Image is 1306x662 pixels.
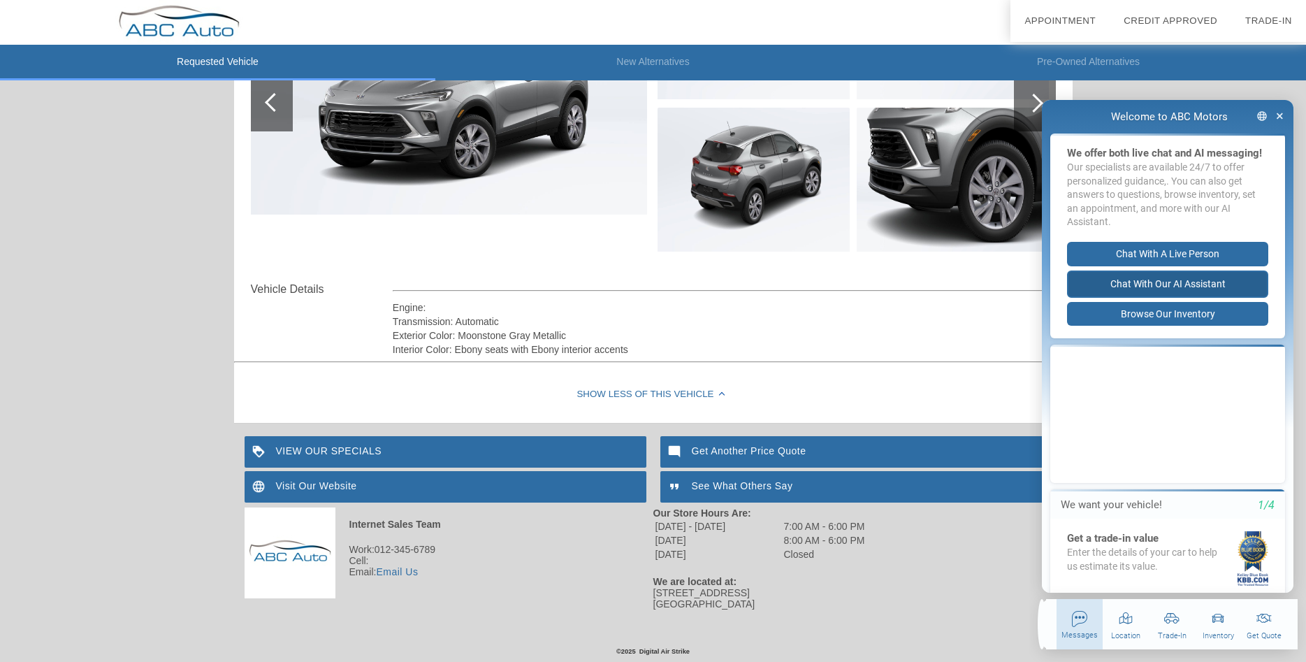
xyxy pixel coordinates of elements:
[653,508,751,519] strong: Our Store Hours Are:
[871,45,1306,80] li: Pre-Owned Alternatives
[245,544,653,555] div: Work:
[857,108,1049,252] img: 99a5a788f84afc7339cbf0860b894b47.jpg
[783,520,866,533] td: 7:00 AM - 6:00 PM
[349,519,441,530] strong: Internet Sales Team
[393,315,1053,329] div: Transmission: Automatic
[660,436,1062,468] a: Get Another Price Quote
[658,108,850,252] img: 087433ba3e6bd0ad9fd42aca3c631a59.jpg
[375,544,435,555] span: 012-345-6789
[660,471,1062,503] a: See What Others Say
[655,534,782,547] td: [DATE]
[393,329,1053,343] div: Exterior Color: Moonstone Gray Metallic
[245,471,276,503] img: ic_language_white_24dp_2x.png
[251,281,393,298] div: Vehicle Details
[245,555,653,566] div: Cell:
[393,343,1053,357] div: Interior Color: Ebony seats with Ebony interior accents
[653,587,1062,610] div: [STREET_ADDRESS] [GEOGRAPHIC_DATA]
[1124,15,1217,26] a: Credit Approved
[1029,87,1306,662] iframe: Chat Assistance
[783,548,866,561] td: Closed
[655,548,782,561] td: [DATE]
[245,436,646,468] a: VIEW OUR SPECIALS
[245,566,653,577] div: Email:
[234,367,1073,423] div: Show Less of this Vehicle
[245,436,276,468] img: ic_loyalty_white_24dp_2x.png
[660,436,692,468] img: ic_mode_comment_white_24dp_2x.png
[655,520,782,533] td: [DATE] - [DATE]
[393,301,1053,315] div: Engine:
[653,576,737,587] strong: We are located at:
[783,534,866,547] td: 8:00 AM - 6:00 PM
[660,471,692,503] img: ic_format_quote_white_24dp_2x.png
[435,45,871,80] li: New Alternatives
[245,471,646,503] a: Visit Our Website
[376,566,418,577] a: Email Us
[1245,15,1292,26] a: Trade-In
[1024,15,1096,26] a: Appointment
